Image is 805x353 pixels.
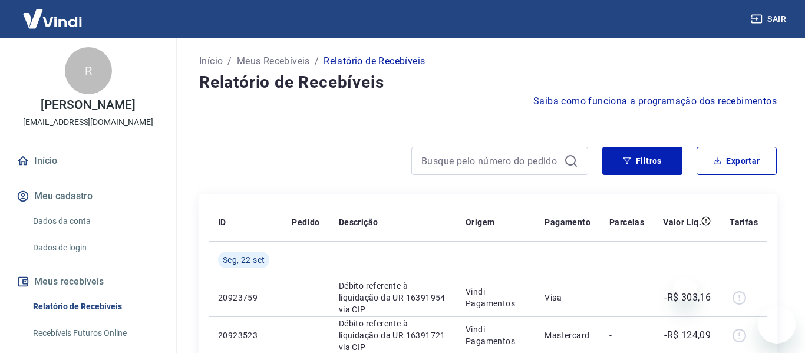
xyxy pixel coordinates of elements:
p: Origem [466,216,494,228]
button: Meu cadastro [14,183,162,209]
iframe: Botão para abrir a janela de mensagens [758,306,796,344]
p: Descrição [339,216,378,228]
p: Débito referente à liquidação da UR 16391954 via CIP [339,280,447,315]
p: Mastercard [545,329,590,341]
input: Busque pelo número do pedido [421,152,559,170]
div: R [65,47,112,94]
p: / [315,54,319,68]
p: - [609,292,644,303]
p: Pagamento [545,216,590,228]
p: [EMAIL_ADDRESS][DOMAIN_NAME] [23,116,153,128]
a: Recebíveis Futuros Online [28,321,162,345]
p: 20923759 [218,292,273,303]
img: Vindi [14,1,91,37]
p: [PERSON_NAME] [41,99,135,111]
button: Sair [748,8,791,30]
h4: Relatório de Recebíveis [199,71,777,94]
iframe: Fechar mensagem [674,278,697,301]
p: / [227,54,232,68]
a: Dados de login [28,236,162,260]
p: Tarifas [730,216,758,228]
span: Seg, 22 set [223,254,265,266]
p: Débito referente à liquidação da UR 16391721 via CIP [339,318,447,353]
p: Pedido [292,216,319,228]
a: Meus Recebíveis [237,54,310,68]
p: 20923523 [218,329,273,341]
a: Dados da conta [28,209,162,233]
a: Relatório de Recebíveis [28,295,162,319]
button: Meus recebíveis [14,269,162,295]
p: Vindi Pagamentos [466,324,526,347]
p: ID [218,216,226,228]
p: -R$ 124,09 [664,328,711,342]
p: Relatório de Recebíveis [324,54,425,68]
a: Início [199,54,223,68]
p: Vindi Pagamentos [466,286,526,309]
p: Visa [545,292,590,303]
p: Parcelas [609,216,644,228]
p: Valor Líq. [663,216,701,228]
button: Filtros [602,147,682,175]
button: Exportar [697,147,777,175]
p: - [609,329,644,341]
a: Início [14,148,162,174]
p: -R$ 303,16 [664,291,711,305]
a: Saiba como funciona a programação dos recebimentos [533,94,777,108]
